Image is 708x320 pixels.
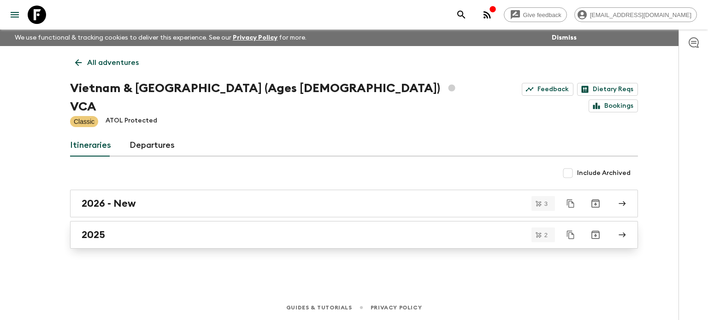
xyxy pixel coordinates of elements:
[522,83,573,96] a: Feedback
[539,201,553,207] span: 3
[6,6,24,24] button: menu
[577,169,631,178] span: Include Archived
[11,29,310,46] p: We use functional & tracking cookies to deliver this experience. See our for more.
[82,229,105,241] h2: 2025
[286,303,352,313] a: Guides & Tutorials
[70,53,144,72] a: All adventures
[233,35,277,41] a: Privacy Policy
[539,232,553,238] span: 2
[70,134,111,157] a: Itineraries
[577,83,638,96] a: Dietary Reqs
[585,12,696,18] span: [EMAIL_ADDRESS][DOMAIN_NAME]
[452,6,471,24] button: search adventures
[74,117,94,126] p: Classic
[130,134,175,157] a: Departures
[87,57,139,68] p: All adventures
[586,194,605,213] button: Archive
[589,99,638,112] a: Bookings
[106,116,157,127] p: ATOL Protected
[70,79,470,116] h1: Vietnam & [GEOGRAPHIC_DATA] (Ages [DEMOGRAPHIC_DATA]) VCA
[504,7,567,22] a: Give feedback
[562,227,579,243] button: Duplicate
[586,226,605,244] button: Archive
[562,195,579,212] button: Duplicate
[371,303,422,313] a: Privacy Policy
[82,198,136,209] h2: 2026 - New
[574,7,697,22] div: [EMAIL_ADDRESS][DOMAIN_NAME]
[70,221,638,249] a: 2025
[518,12,566,18] span: Give feedback
[549,31,579,44] button: Dismiss
[70,190,638,217] a: 2026 - New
